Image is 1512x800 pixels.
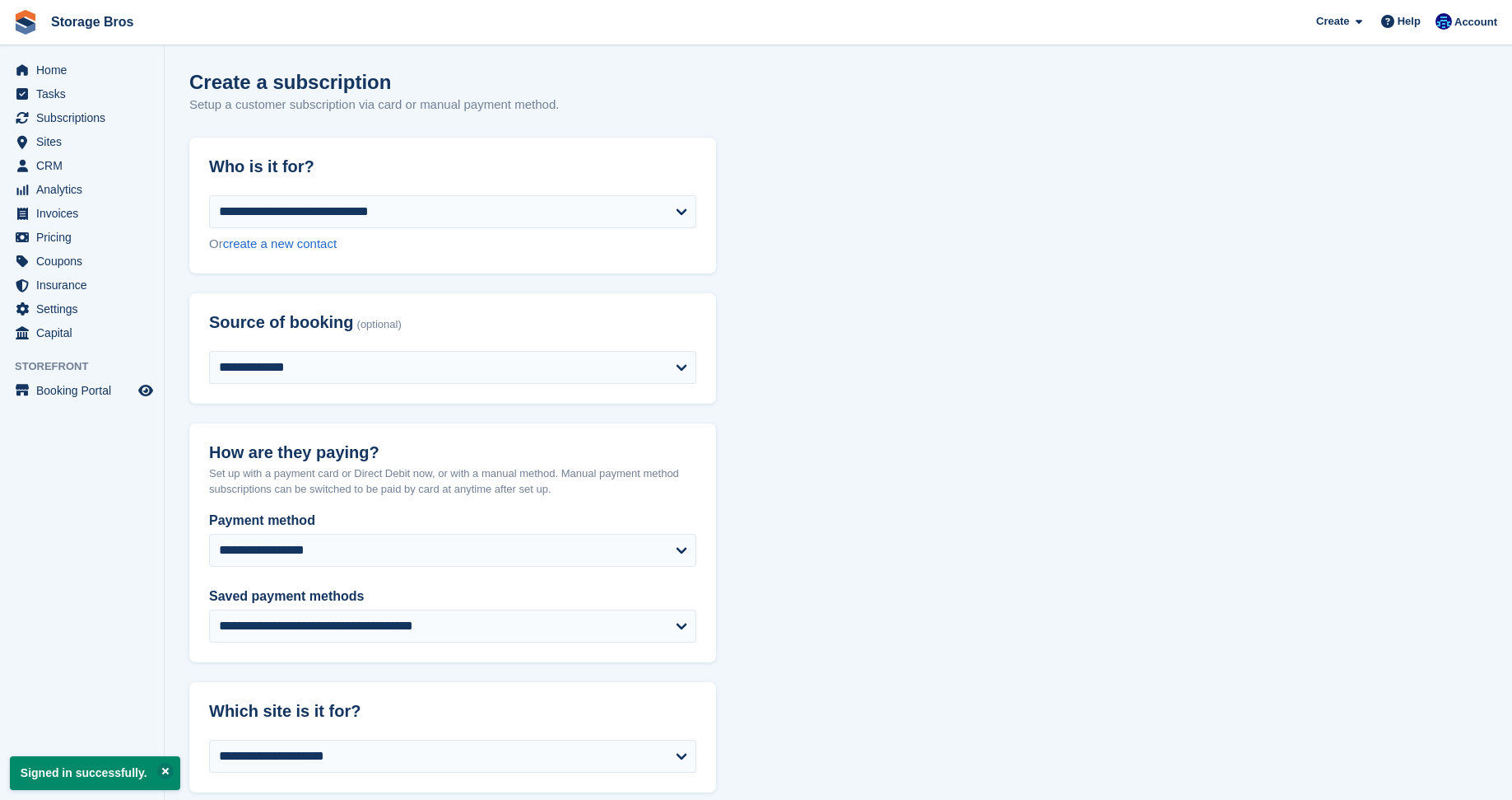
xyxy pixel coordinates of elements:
div: Or [209,235,696,254]
span: Source of booking [209,313,354,332]
span: Analytics [36,178,135,201]
a: menu [8,226,156,249]
span: Pricing [36,226,135,249]
span: Subscriptions [36,106,135,129]
span: CRM [36,154,135,177]
a: menu [8,297,156,320]
span: Storefront [15,358,164,375]
a: menu [8,58,156,82]
span: Sites [36,130,135,153]
span: Create [1316,13,1349,30]
a: menu [8,154,156,177]
p: Signed in successfully. [10,756,180,790]
a: menu [8,250,156,273]
span: Settings [36,297,135,320]
a: menu [8,321,156,344]
a: menu [8,106,156,129]
label: Payment method [209,511,696,531]
span: (optional) [357,319,402,331]
a: Storage Bros [44,8,140,35]
a: create a new contact [223,236,337,250]
h2: How are they paying? [209,443,696,462]
a: menu [8,82,156,105]
a: Preview store [136,381,156,400]
p: Set up with a payment card or Direct Debit now, or with a manual method. Manual payment method su... [209,465,696,498]
a: menu [8,274,156,297]
span: Capital [36,321,135,344]
h2: Who is it for? [209,157,696,176]
a: menu [8,202,156,225]
span: Insurance [36,274,135,297]
img: Jamie O’Mara [1435,13,1452,30]
span: Account [1454,14,1497,30]
p: Setup a customer subscription via card or manual payment method. [189,96,559,115]
span: Home [36,58,135,82]
h1: Create a subscription [189,71,391,93]
span: Tasks [36,82,135,105]
span: Booking Portal [36,379,135,402]
span: Help [1398,13,1421,30]
img: stora-icon-8386f47178a22dfd0bd8f6a31ec36ba5ce8667c1dd55bd0f319d3a0aa187defe.svg [13,10,38,35]
span: Coupons [36,250,135,273]
h2: Which site is it for? [209,702,696,721]
a: menu [8,379,156,402]
a: menu [8,178,156,201]
label: Saved payment methods [209,587,696,606]
span: Invoices [36,202,135,225]
a: menu [8,130,156,153]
